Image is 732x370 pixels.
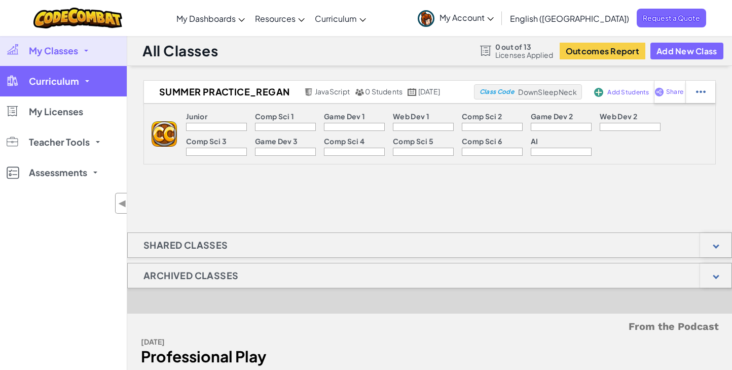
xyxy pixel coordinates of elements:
h1: Archived Classes [128,263,254,288]
a: Curriculum [310,5,371,32]
span: Assessments [29,168,87,177]
p: Junior [186,112,207,120]
span: My Dashboards [176,13,236,24]
img: IconAddStudents.svg [594,88,603,97]
p: Comp Sci 3 [186,137,227,145]
button: Add New Class [650,43,723,59]
span: English ([GEOGRAPHIC_DATA]) [510,13,629,24]
a: My Account [413,2,499,34]
p: Comp Sci 4 [324,137,364,145]
h1: All Classes [142,41,218,60]
a: Request a Quote [637,9,706,27]
p: Comp Sci 2 [462,112,502,120]
span: Add Students [607,89,649,95]
span: 0 Students [365,87,402,96]
p: Web Dev 2 [600,112,637,120]
span: My Licenses [29,107,83,116]
img: avatar [418,10,434,27]
a: My Dashboards [171,5,250,32]
a: Summer Practice_Regan JavaScript 0 Students [DATE] [144,84,474,99]
div: [DATE] [141,334,422,349]
button: Outcomes Report [560,43,645,59]
div: Professional Play [141,349,422,364]
img: IconShare_Purple.svg [654,87,664,96]
img: javascript.png [304,88,313,96]
img: MultipleUsers.png [355,88,364,96]
span: JavaScript [315,87,350,96]
p: Web Dev 1 [393,112,429,120]
span: My Classes [29,46,78,55]
p: Comp Sci 5 [393,137,433,145]
a: English ([GEOGRAPHIC_DATA]) [505,5,634,32]
img: logo [152,121,177,147]
span: My Account [440,12,494,23]
span: [DATE] [418,87,440,96]
span: Licenses Applied [495,51,554,59]
span: Curriculum [315,13,357,24]
h5: From the Podcast [141,319,719,334]
p: Comp Sci 1 [255,112,294,120]
img: CodeCombat logo [33,8,122,28]
h1: Shared Classes [128,232,244,258]
span: Teacher Tools [29,138,90,147]
p: Game Dev 1 [324,112,365,120]
p: Comp Sci 6 [462,137,502,145]
span: Resources [255,13,296,24]
span: Share [666,89,683,95]
span: ◀ [118,196,127,211]
span: 0 out of 13 [495,43,554,51]
p: AI [531,137,538,145]
p: Game Dev 2 [531,112,573,120]
img: IconStudentEllipsis.svg [696,87,706,96]
a: Resources [250,5,310,32]
h2: Summer Practice_Regan [144,84,302,99]
p: Game Dev 3 [255,137,298,145]
span: Class Code [480,89,514,95]
span: DownSleepNeck [518,87,576,96]
span: Curriculum [29,77,79,86]
img: calendar.svg [408,88,417,96]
